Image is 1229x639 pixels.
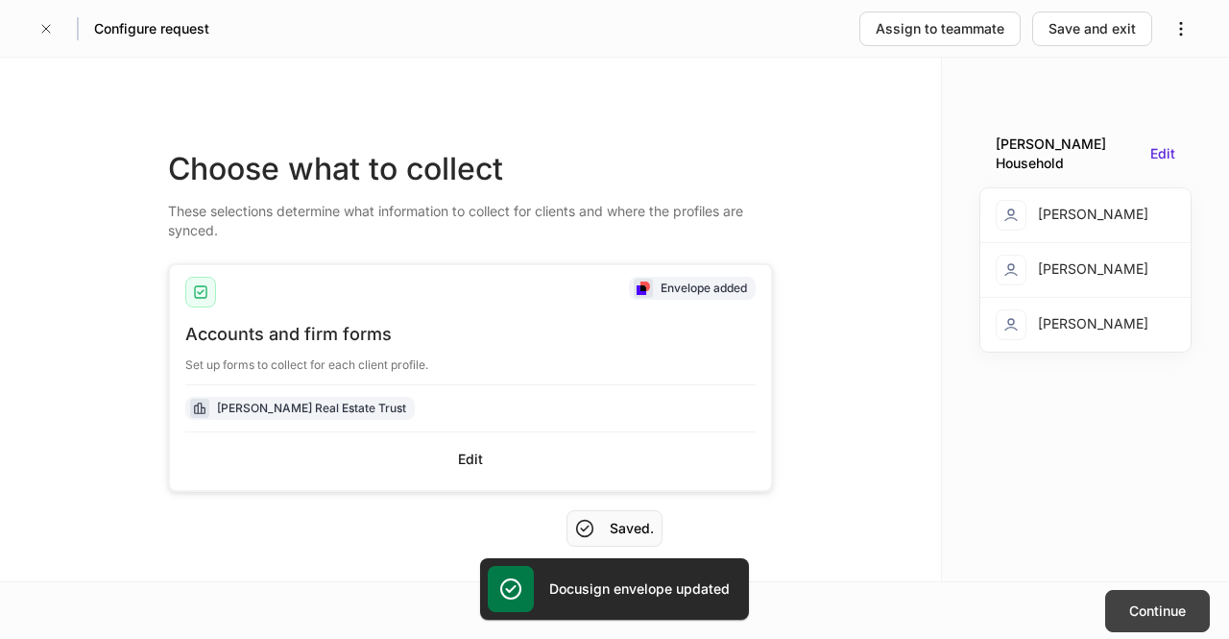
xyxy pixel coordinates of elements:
[610,519,654,538] h5: Saved.
[1150,144,1175,164] button: Edit
[185,323,756,346] div: Accounts and firm forms
[549,579,730,599] h5: Docusign envelope updated
[996,309,1148,340] div: [PERSON_NAME]
[661,279,747,297] div: Envelope added
[996,200,1148,231] div: [PERSON_NAME]
[458,450,483,469] div: Edit
[996,255,1148,285] div: [PERSON_NAME]
[1048,19,1136,38] div: Save and exit
[1032,12,1152,46] button: Save and exit
[168,190,773,240] div: These selections determine what information to collect for clients and where the profiles are syn...
[859,12,1021,46] button: Assign to teammate
[94,19,209,38] h5: Configure request
[1105,590,1210,632] button: Continue
[876,19,1004,38] div: Assign to teammate
[1129,602,1186,621] div: Continue
[185,346,756,373] div: Set up forms to collect for each client profile.
[185,444,756,475] button: Edit
[217,399,406,417] div: [PERSON_NAME] Real Estate Trust
[996,135,1143,173] div: [PERSON_NAME] Household
[168,148,773,190] div: Choose what to collect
